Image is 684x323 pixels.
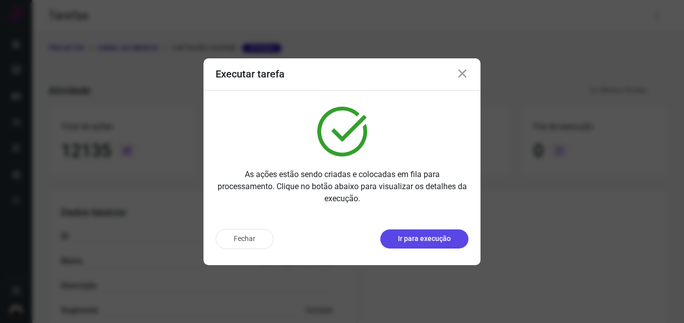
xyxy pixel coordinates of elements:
button: Fechar [216,229,273,249]
p: As ações estão sendo criadas e colocadas em fila para processamento. Clique no botão abaixo para ... [216,169,468,205]
p: Ir para execução [398,233,451,244]
h3: Executar tarefa [216,68,285,80]
button: Ir para execução [380,229,468,249]
img: verified.svg [317,107,367,156]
